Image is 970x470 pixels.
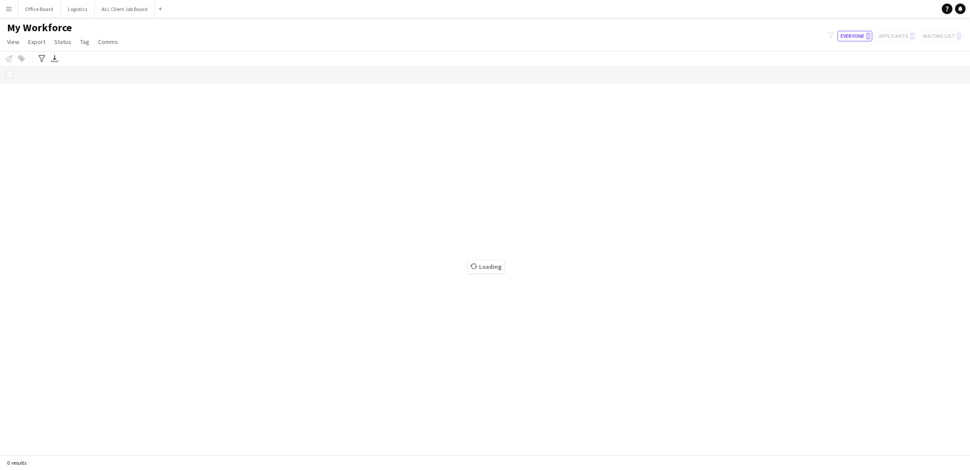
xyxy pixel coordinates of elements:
a: Status [51,36,75,48]
app-action-btn: Advanced filters [37,53,47,64]
app-action-btn: Export XLSX [49,53,60,64]
span: Status [54,38,71,46]
span: Export [28,38,45,46]
button: Everyone0 [837,31,872,41]
a: Export [25,36,49,48]
a: View [4,36,23,48]
span: Loading [468,260,504,273]
span: Comms [98,38,118,46]
button: Office Board [18,0,61,18]
a: Tag [77,36,93,48]
button: Logistics [61,0,95,18]
button: ALL Client Job Board [95,0,155,18]
a: Comms [95,36,122,48]
span: Tag [80,38,89,46]
span: My Workforce [7,21,72,34]
span: 0 [866,33,870,40]
span: View [7,38,19,46]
